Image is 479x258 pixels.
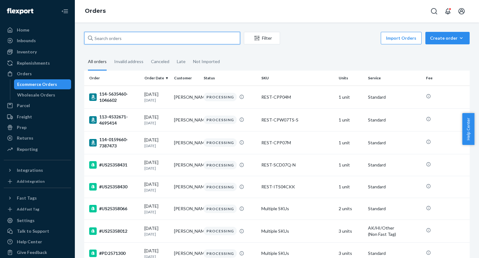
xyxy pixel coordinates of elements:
p: [DATE] [144,209,169,215]
td: [PERSON_NAME] [172,198,201,220]
a: Freight [4,112,71,122]
div: Help Center [17,239,42,245]
th: Service [365,71,423,86]
td: [PERSON_NAME] [172,108,201,131]
div: Settings [17,217,35,224]
div: #US25358066 [89,205,139,212]
div: REST-CPP07M [261,140,333,146]
input: Search orders [84,32,240,44]
a: Orders [4,69,71,79]
div: Freight [17,114,32,120]
td: Multiple SKUs [259,198,336,220]
a: Orders [85,7,106,14]
div: Reporting [17,146,38,152]
button: Open account menu [455,5,468,17]
p: [DATE] [144,97,169,103]
td: 1 unit [336,86,366,108]
p: Standard [368,162,421,168]
p: Standard [368,117,421,123]
div: PROCESSING [204,227,237,235]
div: PROCESSING [204,249,237,258]
p: Standard [368,206,421,212]
div: PROCESSING [204,183,237,191]
a: Home [4,25,71,35]
div: [DATE] [144,203,169,215]
th: Order Date [142,71,172,86]
button: Open notifications [442,5,454,17]
div: #PD2571300 [89,250,139,257]
div: Invalid address [114,53,143,70]
div: PROCESSING [204,205,237,213]
div: (Non Fast Tag) [368,231,421,237]
div: Home [17,27,29,33]
div: Wholesale Orders [17,92,55,98]
td: [PERSON_NAME] [172,176,201,198]
button: Create order [425,32,470,44]
a: Returns [4,133,71,143]
div: #US25358012 [89,227,139,235]
a: Add Fast Tag [4,206,71,213]
div: [DATE] [144,225,169,237]
button: Integrations [4,165,71,175]
button: Filter [244,32,280,44]
div: PROCESSING [204,93,237,101]
button: Close Navigation [59,5,71,17]
td: 2 units [336,198,366,220]
div: [DATE] [144,114,169,126]
div: Create order [430,35,465,41]
div: 113-4532671-4695414 [89,114,139,126]
div: Filter [244,35,280,41]
a: Replenishments [4,58,71,68]
th: Units [336,71,366,86]
td: 1 unit [336,108,366,131]
div: #US25358430 [89,183,139,191]
p: Standard [368,94,421,100]
div: [DATE] [144,159,169,171]
button: Import Orders [381,32,422,44]
div: REST-SCD07Q-N [261,162,333,168]
div: Replenishments [17,60,50,66]
div: Inventory [17,49,37,55]
div: #US25358431 [89,161,139,169]
a: Reporting [4,144,71,154]
p: [DATE] [144,166,169,171]
td: 1 unit [336,131,366,154]
button: Help Center [462,113,474,145]
a: Wholesale Orders [14,90,71,100]
button: Fast Tags [4,193,71,203]
div: 114-0159660-7387473 [89,136,139,149]
a: Settings [4,216,71,226]
div: Late [177,53,186,70]
p: [DATE] [144,143,169,148]
div: Orders [17,71,32,77]
div: REST-CPW07TS-S [261,117,333,123]
p: Standard [368,184,421,190]
div: Canceled [151,53,169,70]
p: Standard [368,250,421,256]
th: Status [201,71,259,86]
a: Prep [4,122,71,132]
p: Standard [368,140,421,146]
a: Inventory [4,47,71,57]
td: [PERSON_NAME] [172,86,201,108]
div: Add Fast Tag [17,206,39,212]
div: All orders [88,53,107,71]
a: Talk to Support [4,226,71,236]
a: Parcel [4,101,71,111]
div: PROCESSING [204,138,237,147]
div: Parcel [17,102,30,109]
div: REST-CPP04M [261,94,333,100]
td: [PERSON_NAME] [172,220,201,242]
img: Flexport logo [7,8,33,14]
button: Open Search Box [428,5,440,17]
ol: breadcrumbs [80,2,111,20]
p: [DATE] [144,187,169,193]
button: Give Feedback [4,247,71,257]
div: Not Imported [193,53,220,70]
div: [DATE] [144,181,169,193]
th: Fee [423,71,470,86]
td: Multiple SKUs [259,220,336,242]
p: [DATE] [144,231,169,237]
th: SKU [259,71,336,86]
td: 3 units [336,220,366,242]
